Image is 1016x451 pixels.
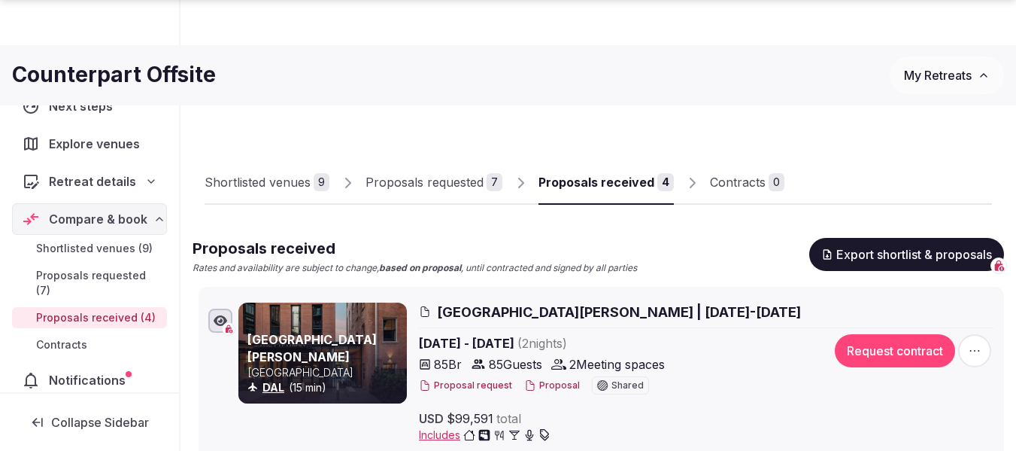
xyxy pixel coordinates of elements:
[419,410,444,428] span: USD
[36,310,156,325] span: Proposals received (4)
[904,68,972,83] span: My Retreats
[365,161,502,205] a: Proposals requested7
[379,262,461,273] strong: based on proposal
[36,268,161,298] span: Proposals requested (7)
[12,307,167,328] a: Proposals received (4)
[517,336,567,351] span: ( 2 night s )
[524,379,580,392] button: Proposal
[538,161,674,205] a: Proposals received4
[12,364,167,396] a: Notifications
[12,238,167,259] a: Shortlisted venues (9)
[12,60,216,90] h1: Counterpart Offsite
[49,371,132,389] span: Notifications
[710,173,766,191] div: Contracts
[314,173,329,191] div: 9
[49,135,146,153] span: Explore venues
[205,173,311,191] div: Shortlisted venues
[890,56,1004,94] button: My Retreats
[611,381,644,390] span: Shared
[49,172,136,190] span: Retreat details
[247,380,404,395] div: (15 min)
[49,210,147,228] span: Compare & book
[12,406,167,439] button: Collapse Sidebar
[419,334,814,352] span: [DATE] - [DATE]
[247,332,377,364] a: [GEOGRAPHIC_DATA][PERSON_NAME]
[489,355,542,373] span: 85 Guests
[205,161,329,205] a: Shortlisted venues9
[835,334,955,367] button: Request contract
[487,173,502,191] div: 7
[365,173,484,191] div: Proposals requested
[262,381,284,394] a: DAL
[496,410,521,428] span: total
[12,334,167,355] a: Contracts
[12,128,167,160] a: Explore venues
[419,428,550,443] button: Includes
[36,337,87,352] span: Contracts
[447,410,493,428] span: $99,591
[36,241,153,256] span: Shortlisted venues (9)
[262,380,284,395] button: DAL
[193,238,637,259] h2: Proposals received
[434,355,462,373] span: 85 Br
[49,97,119,115] span: Next steps
[657,173,674,191] div: 4
[569,355,665,373] span: 2 Meeting spaces
[538,173,654,191] div: Proposals received
[769,173,784,191] div: 0
[247,365,404,380] p: [GEOGRAPHIC_DATA]
[12,265,167,301] a: Proposals requested (7)
[51,415,149,430] span: Collapse Sidebar
[809,238,1004,271] button: Export shortlist & proposals
[710,161,784,205] a: Contracts0
[419,379,512,392] button: Proposal request
[437,303,801,321] span: [GEOGRAPHIC_DATA][PERSON_NAME] | [DATE]-[DATE]
[193,262,637,275] p: Rates and availability are subject to change, , until contracted and signed by all parties
[12,90,167,122] a: Next steps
